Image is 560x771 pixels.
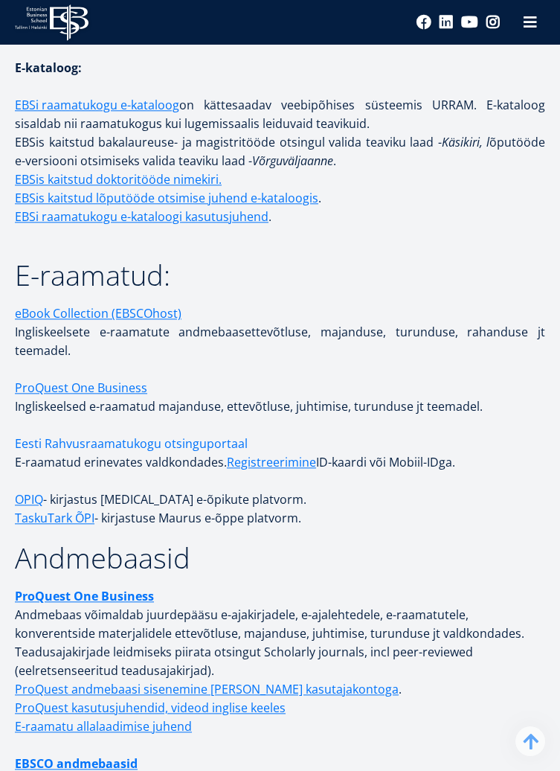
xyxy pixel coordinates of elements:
a: eBook Collection (EBSCOhost) [15,304,181,323]
strong: E-kataloog: [15,60,82,76]
a: ProQuest One Business [15,379,147,397]
a: EBSi raamatukogu e-kataloogi kasutusjuhend [15,208,268,226]
a: EBSi raamatukogu e-kataloog [15,96,179,115]
p: on kättesaadav veebipõhises süsteemis URRAM. E-kataloog sisaldab nii raamatukogus kui lugemissaal... [15,96,545,226]
p: Ingliskeelsed e-raamatud majanduse, ettevõtluse, juhtimise, turunduse jt teemadel. [15,397,545,416]
a: Facebook [416,15,431,30]
a: Eesti Rahvusraamatukogu otsinguportaal [15,435,248,453]
em: Käsikiri, l [442,134,490,150]
h2: Andmebaasid [15,543,545,572]
a: EBSis kaitstud doktoritööde nimekiri. [15,170,222,189]
em: Võrguväljaanne [252,153,333,169]
p: - kirjastuse Maurus e-õppe platvorm. [15,509,545,528]
a: TaskuTark ÕPI [15,509,94,528]
p: - kirjastus [MEDICAL_DATA] e-õpikute platvorm. [15,490,545,509]
a: Linkedin [439,15,454,30]
a: E-raamatu allalaadimise juhend [15,717,192,736]
p: E-raamatud erinevates valdkondades. ID-kaardi või Mobiil-IDga. [15,435,545,472]
p: . [15,680,545,699]
h2: E-raamatud: [15,260,545,289]
strong: ProQuest One Business [15,588,154,604]
a: Registreerimine [227,453,316,472]
p: Andmebaas võimaldab juurdepääsu e-ajakirjadele, e-ajalehtedele, e-raamatutele, konverentside mate... [15,587,545,680]
a: OPIQ [15,490,43,509]
a: Instagram [486,15,501,30]
a: ProQuest andmebaasi sisenemine [PERSON_NAME] kasutajakontoga [15,680,399,699]
a: ProQuest kasutusjuhendid, videod inglise keeles [15,699,286,717]
a: ProQuest One Business [15,587,154,606]
p: Ingliskeelsete e-raamatute andmebaas ettevõtluse, majanduse, turunduse, rahanduse jt teemadel. [15,304,545,360]
a: Youtube [461,15,478,30]
a: EBSis kaitstud lõputööde otsimise juhend e-kataloogis [15,189,318,208]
